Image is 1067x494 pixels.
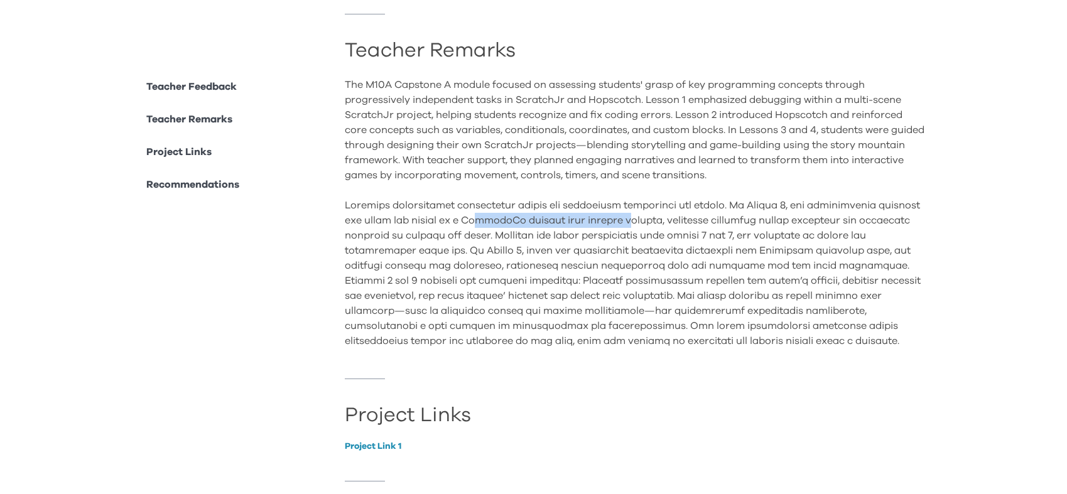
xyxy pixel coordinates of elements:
[146,144,212,159] p: Project Links
[146,79,237,94] p: Teacher Feedback
[345,77,926,348] div: The M10A Capstone A module focused on assessing students' grasp of key programming concepts throu...
[345,409,926,422] h2: Project Links
[146,177,239,192] p: Recommendations
[345,442,926,451] a: Project Link 1
[345,45,926,57] h2: Teacher Remarks
[146,112,232,127] p: Teacher Remarks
